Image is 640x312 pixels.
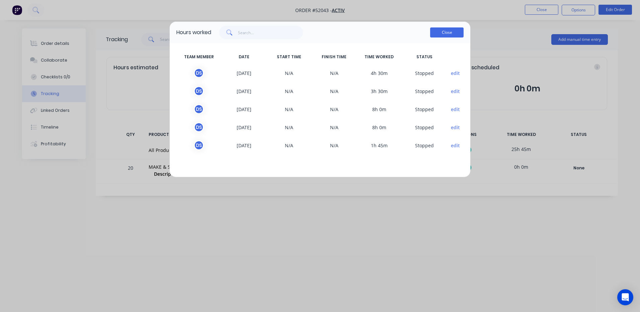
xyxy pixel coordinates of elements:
button: edit [451,142,460,149]
button: Close [430,27,464,37]
span: 8h 0m [357,122,402,132]
span: N/A [266,68,312,78]
span: START TIME [266,54,312,60]
div: D S [194,86,204,96]
span: N/A [266,122,312,132]
span: S topped [402,122,447,132]
span: S topped [402,86,447,96]
div: Open Intercom Messenger [617,289,633,305]
span: TEAM MEMBER [176,54,222,60]
span: N/A [266,104,312,114]
button: edit [451,124,460,131]
span: 3h 30m [357,86,402,96]
div: D S [194,104,204,114]
span: N/A [266,140,312,150]
span: N/A [312,86,357,96]
span: N/A [312,122,357,132]
span: N/A [266,86,312,96]
span: 8h 0m [357,104,402,114]
span: FINISH TIME [312,54,357,60]
span: N/A [312,68,357,78]
span: [DATE] [222,122,267,132]
span: S topped [402,68,447,78]
span: S topped [402,104,447,114]
div: Hours worked [176,28,211,36]
span: N/A [312,140,357,150]
span: [DATE] [222,68,267,78]
span: TIME WORKED [357,54,402,60]
div: D S [194,122,204,132]
span: DATE [222,54,267,60]
span: [DATE] [222,140,267,150]
span: S topped [402,140,447,150]
div: D S [194,140,204,150]
span: N/A [312,104,357,114]
span: [DATE] [222,86,267,96]
button: edit [451,70,460,77]
span: STATUS [402,54,447,60]
div: D S [194,68,204,78]
span: [DATE] [222,104,267,114]
input: Search... [238,26,303,39]
button: edit [451,106,460,113]
span: 1h 45m [357,140,402,150]
button: edit [451,88,460,95]
span: 4h 30m [357,68,402,78]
